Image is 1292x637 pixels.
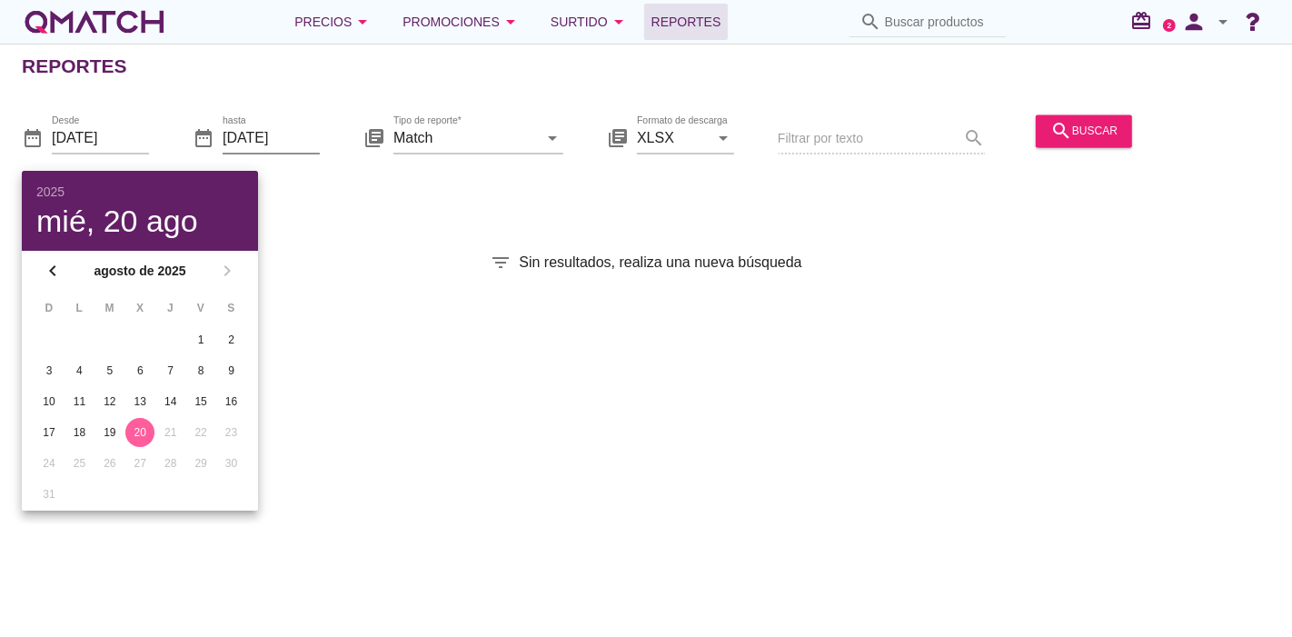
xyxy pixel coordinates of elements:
i: person [1176,9,1212,35]
input: Formato de descarga [637,124,709,153]
i: date_range [22,127,44,149]
a: 2 [1163,19,1176,32]
div: 19 [95,424,124,441]
button: 13 [125,387,154,416]
i: arrow_drop_down [542,127,563,149]
div: 20 [125,424,154,441]
i: search [860,11,881,33]
div: 2 [217,332,246,348]
button: 2 [217,325,246,354]
th: S [217,293,245,323]
i: search [1050,120,1072,142]
div: 17 [35,424,64,441]
i: chevron_left [42,260,64,282]
th: X [125,293,154,323]
button: 18 [65,418,94,447]
button: 15 [186,387,215,416]
div: buscar [1050,120,1118,142]
button: 9 [217,356,246,385]
button: 19 [95,418,124,447]
span: Reportes [651,11,721,33]
button: 4 [65,356,94,385]
div: 2025 [36,185,243,198]
i: arrow_drop_down [712,127,734,149]
input: Desde [52,124,149,153]
button: Surtido [536,4,644,40]
div: 11 [65,393,94,410]
button: 14 [156,387,185,416]
div: 18 [65,424,94,441]
div: 12 [95,393,124,410]
div: 7 [156,363,185,379]
button: 7 [156,356,185,385]
button: Promociones [388,4,536,40]
div: 4 [65,363,94,379]
i: library_books [607,127,629,149]
input: Buscar productos [885,7,996,36]
input: hasta [223,124,320,153]
div: Surtido [551,11,630,33]
button: 12 [95,387,124,416]
div: Precios [294,11,373,33]
div: Promociones [403,11,522,33]
th: J [156,293,184,323]
div: 3 [35,363,64,379]
button: 1 [186,325,215,354]
div: 16 [217,393,246,410]
button: 6 [125,356,154,385]
button: Precios [280,4,388,40]
i: arrow_drop_down [1212,11,1234,33]
div: 6 [125,363,154,379]
i: redeem [1130,10,1159,32]
i: arrow_drop_down [500,11,522,33]
th: V [186,293,214,323]
button: 8 [186,356,215,385]
i: date_range [193,127,214,149]
i: filter_list [490,252,512,274]
div: 10 [35,393,64,410]
i: library_books [363,127,385,149]
a: white-qmatch-logo [22,4,167,40]
th: D [35,293,63,323]
button: 10 [35,387,64,416]
button: 16 [217,387,246,416]
button: 20 [125,418,154,447]
th: M [95,293,124,323]
strong: agosto de 2025 [69,262,211,281]
div: 15 [186,393,215,410]
div: mié, 20 ago [36,205,243,236]
button: 11 [65,387,94,416]
div: 9 [217,363,246,379]
a: Reportes [644,4,729,40]
button: 3 [35,356,64,385]
div: 13 [125,393,154,410]
h2: Reportes [22,52,127,81]
input: Tipo de reporte* [393,124,538,153]
i: arrow_drop_down [608,11,630,33]
button: 17 [35,418,64,447]
text: 2 [1168,21,1172,29]
div: 14 [156,393,185,410]
div: 1 [186,332,215,348]
span: Sin resultados, realiza una nueva búsqueda [519,252,801,274]
button: buscar [1036,114,1132,147]
button: 5 [95,356,124,385]
div: 8 [186,363,215,379]
th: L [65,293,93,323]
div: 5 [95,363,124,379]
i: arrow_drop_down [352,11,373,33]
